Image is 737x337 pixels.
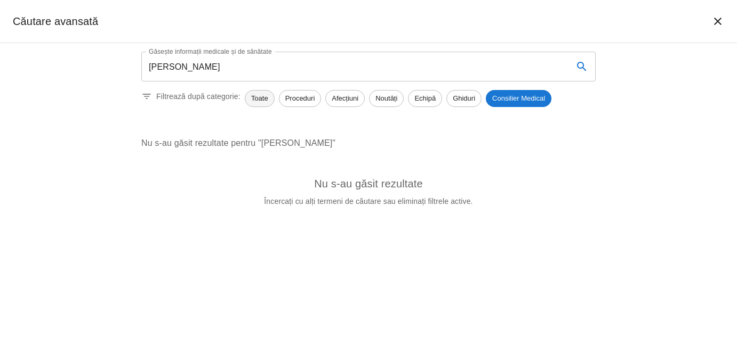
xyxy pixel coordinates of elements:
[408,93,442,104] span: Echipă
[326,93,364,104] span: Afecțiuni
[705,9,731,34] button: închide căutarea
[279,93,321,104] span: Proceduri
[325,90,365,107] div: Afecțiuni
[408,90,442,107] div: Echipă
[13,13,98,30] h2: Căutare avansată
[569,54,595,79] button: search
[486,93,551,104] span: Consilier Medical
[370,93,403,104] span: Noutăți
[158,196,579,207] p: Încercați cu alți termeni de căutare sau eliminați filtrele active.
[149,47,272,56] label: Găsește informații medicale și de sănătate
[141,52,565,81] input: Introduceți un termen pentru căutare...
[156,91,241,102] p: Filtrează după categorie:
[158,175,579,192] h6: Nu s-au găsit rezultate
[447,93,481,104] span: Ghiduri
[245,90,275,107] div: Toate
[369,90,404,107] div: Noutăți
[446,90,482,107] div: Ghiduri
[279,90,322,107] div: Proceduri
[486,90,551,107] div: Consilier Medical
[245,93,274,104] span: Toate
[141,137,596,150] p: Nu s-au găsit rezultate pentru "[PERSON_NAME]"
